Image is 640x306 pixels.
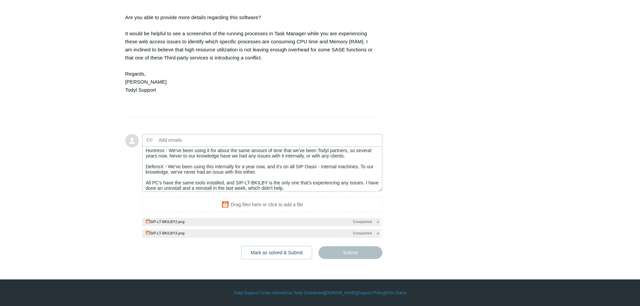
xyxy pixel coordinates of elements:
label: CC [146,135,153,145]
span: x [377,230,379,236]
span: Completed [353,230,372,236]
a: Your Todyl Dashboard [284,290,324,296]
textarea: Add your reply [142,146,383,192]
div: | | | | [125,290,515,296]
input: Add emails [156,135,228,145]
span: Completed [353,219,372,225]
a: [DOMAIN_NAME] [325,290,357,296]
span: x [377,219,379,225]
button: Mark as solved & Submit [241,246,312,259]
a: Todyl Support Center Home [233,290,283,296]
a: Support Policy [358,290,384,296]
a: SGN Status [385,290,407,296]
input: Submit [318,246,382,259]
